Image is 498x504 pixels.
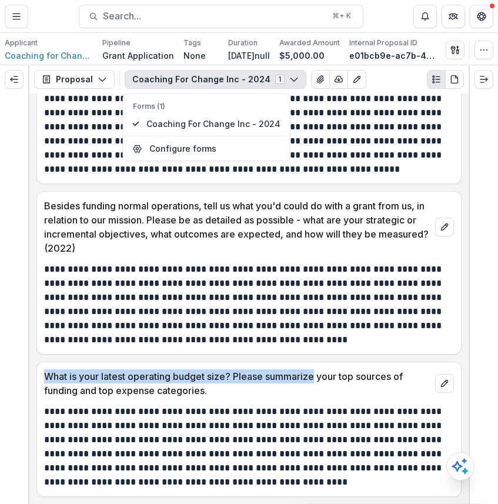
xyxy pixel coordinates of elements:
[311,70,330,89] button: View Attached Files
[427,70,446,89] button: Plaintext view
[183,38,201,48] p: Tags
[103,11,325,22] span: Search...
[228,38,258,48] p: Duration
[279,38,340,48] p: Awarded Amount
[330,9,353,22] div: ⌘ + K
[102,38,131,48] p: Pipeline
[445,70,464,89] button: PDF view
[442,5,465,28] button: Partners
[279,49,325,62] p: $5,000.00
[413,5,437,28] button: Notifications
[446,452,474,480] button: Open AI Assistant
[44,369,430,398] p: What is your latest operating budget size? Please summarize your top sources of funding and top e...
[183,49,206,62] p: None
[34,70,115,89] button: Proposal
[44,199,430,255] p: Besides funding normal operations, tell us what you'd could do with a grant from us, in relation ...
[228,49,270,62] p: [DATE]null
[349,38,417,48] p: Internal Proposal ID
[146,118,280,130] span: Coaching For Change Inc - 2024
[125,70,306,89] button: Coaching For Change Inc - 20241
[435,374,454,393] button: edit
[349,49,437,62] p: e01bcb9e-ac7b-44c5-81cc-3f5faba4d840
[347,70,366,89] button: Edit as form
[5,5,28,28] button: Toggle Menu
[474,70,493,89] button: Expand right
[79,5,363,28] button: Search...
[435,218,454,236] button: edit
[5,38,38,48] p: Applicant
[5,70,24,89] button: Expand left
[5,49,93,62] a: Coaching for Change Inc
[133,101,280,112] p: Forms (1)
[102,49,174,62] p: Grant Application
[470,5,493,28] button: Get Help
